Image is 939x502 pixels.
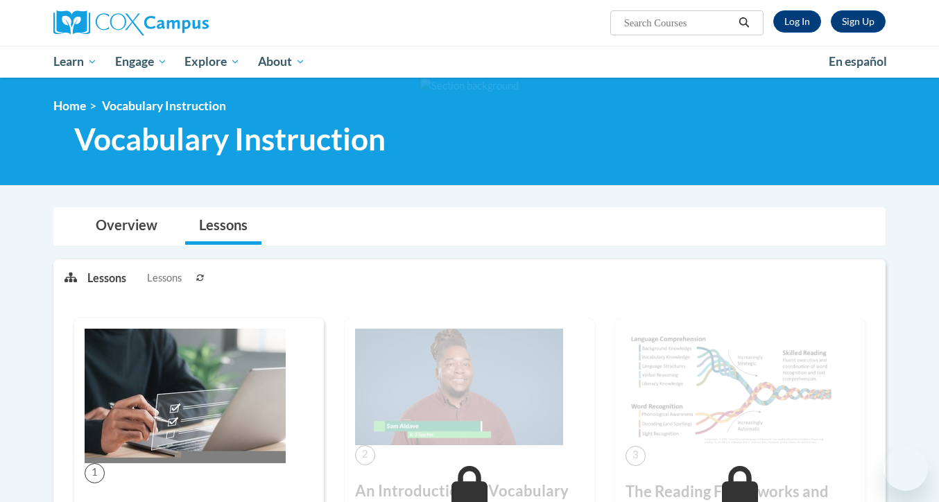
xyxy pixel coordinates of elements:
iframe: Button to launch messaging window [884,447,928,491]
span: 1 [85,463,105,483]
a: Log In [773,10,821,33]
a: Register [831,10,886,33]
a: Lessons [185,208,261,245]
a: Explore [175,46,249,78]
span: Learn [53,53,97,70]
span: About [258,53,305,70]
button: Search [734,15,755,31]
a: Engage [106,46,176,78]
span: Vocabulary Instruction [102,98,226,113]
span: En español [829,54,887,69]
a: Home [53,98,86,113]
div: Main menu [33,46,906,78]
span: Explore [184,53,240,70]
p: Lessons [87,270,126,286]
img: Section background [420,78,519,94]
a: Cox Campus [53,10,317,35]
a: About [249,46,314,78]
input: Search Courses [623,15,734,31]
a: Learn [44,46,106,78]
img: Course Image [355,329,563,445]
span: 2 [355,445,375,465]
img: Course Image [626,329,834,446]
span: 3 [626,446,646,466]
span: Vocabulary Instruction [74,121,386,157]
span: Lessons [147,270,182,286]
a: En español [820,47,896,76]
a: Overview [82,208,171,245]
img: Course Image [85,329,286,463]
img: Cox Campus [53,10,209,35]
span: Engage [115,53,167,70]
